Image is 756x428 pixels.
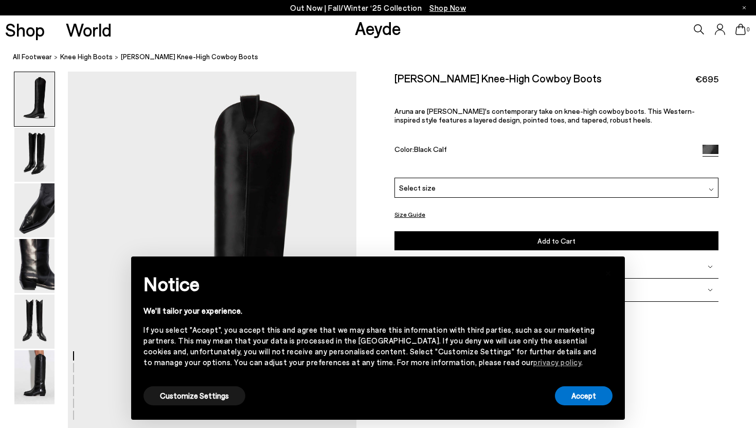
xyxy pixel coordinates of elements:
div: We'll tailor your experience. [143,305,596,316]
a: privacy policy [533,357,581,367]
button: Accept [555,386,613,405]
button: Close this notice [596,260,621,284]
button: Customize Settings [143,386,245,405]
span: × [605,264,612,279]
div: If you select "Accept", you accept this and agree that we may share this information with third p... [143,324,596,368]
h2: Notice [143,270,596,297]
